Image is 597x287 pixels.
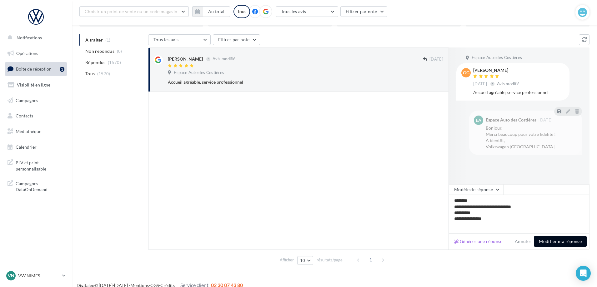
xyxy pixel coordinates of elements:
button: Générer une réponse [452,238,505,245]
a: Campagnes DataOnDemand [4,177,68,195]
span: EA [476,117,481,123]
button: Tous les avis [148,34,211,45]
div: Accueil agréable, service professionnel [473,89,564,96]
div: [PERSON_NAME] [168,56,203,62]
span: PLV et print personnalisable [16,158,64,172]
span: Boîte de réception [16,66,52,72]
span: Tous les avis [281,9,306,14]
span: Visibilité en ligne [17,82,50,87]
button: Choisir un point de vente ou un code magasin [79,6,189,17]
span: VN [8,273,14,279]
span: Campagnes [16,97,38,103]
button: Filtrer par note [340,6,388,17]
p: VW NIMES [18,273,60,279]
span: Choisir un point de vente ou un code magasin [85,9,177,14]
span: [DATE] [539,118,552,122]
span: Avis modifié [497,81,520,86]
button: Filtrer par note [213,34,260,45]
a: Opérations [4,47,68,60]
span: Avis modifié [213,57,235,62]
button: Tous les avis [276,6,338,17]
span: résultats/page [317,257,343,263]
span: Espace Auto des Costières [472,55,522,61]
div: [PERSON_NAME] [473,68,521,72]
span: (1570) [97,71,110,76]
button: Au total [192,6,230,17]
div: 1 [60,67,64,72]
button: Annuler [512,238,534,245]
span: 1 [366,255,376,265]
a: Visibilité en ligne [4,78,68,92]
span: Médiathèque [16,129,41,134]
div: Bonjour, Merci beaucoup pour votre fidélité ! A bientôt, Volkswagen [GEOGRAPHIC_DATA] [486,125,577,150]
span: [DATE] [429,57,443,62]
a: Contacts [4,109,68,122]
span: Tous les avis [153,37,179,42]
span: Opérations [16,51,38,56]
span: (0) [117,49,122,54]
a: Boîte de réception1 [4,62,68,76]
button: Notifications [4,31,66,44]
button: 10 [297,256,313,265]
a: VN VW NIMES [5,270,67,282]
button: Modifier ma réponse [534,236,587,247]
span: [DATE] [473,81,487,87]
span: Non répondus [85,48,114,54]
a: Calendrier [4,141,68,154]
span: Répondus [85,59,106,66]
div: Open Intercom Messenger [576,266,591,281]
span: Contacts [16,113,33,118]
span: Notifications [17,35,42,40]
a: PLV et print personnalisable [4,156,68,174]
span: Calendrier [16,144,37,150]
a: Médiathèque [4,125,68,138]
div: Tous [233,5,250,18]
span: OG [463,70,469,76]
a: Campagnes [4,94,68,107]
div: Espace Auto des Costières [486,118,536,122]
span: 10 [300,258,305,263]
span: Campagnes DataOnDemand [16,179,64,193]
span: Tous [85,71,95,77]
span: Espace Auto des Costières [174,70,224,76]
span: Afficher [280,257,294,263]
div: Accueil agréable, service professionnel [168,79,403,85]
span: (1570) [108,60,121,65]
button: Modèle de réponse [449,184,503,195]
button: Au total [203,6,230,17]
